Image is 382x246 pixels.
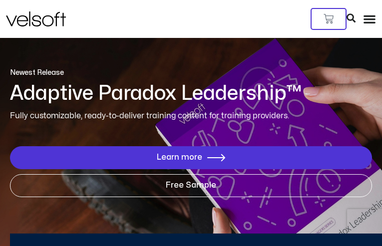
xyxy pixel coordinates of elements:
[157,153,202,162] span: Learn more
[10,174,372,197] a: Free Sample
[363,12,376,25] div: Menu Toggle
[166,181,216,190] span: Free Sample
[10,83,372,105] h1: Adaptive Paradox Leadership™
[10,68,372,78] p: Newest Release
[10,146,372,169] a: Learn more
[10,110,372,122] p: Fully customizable, ready-to-deliver training content for training providers.
[6,11,66,26] img: Velsoft Training Materials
